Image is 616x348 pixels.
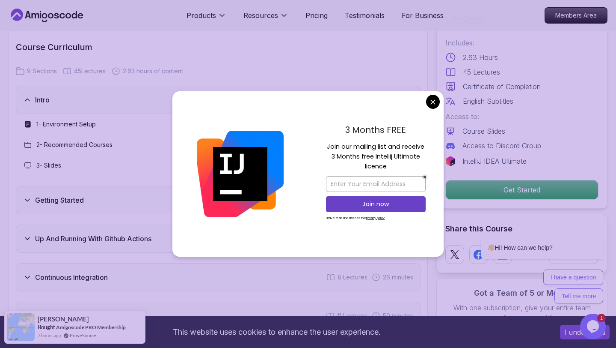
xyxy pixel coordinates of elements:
[36,161,61,170] h3: 3 - Slides
[36,141,113,149] h3: 2 - Recommended Courses
[445,38,598,48] p: Includes:
[56,324,126,330] a: Amigoscode PRO Membership
[16,225,421,253] button: Up And Running With Github Actions6 Lectures 27 minutes
[463,67,500,77] p: 45 Lectures
[16,41,421,53] h2: Course Curriculum
[35,195,84,205] h3: Getting Started
[560,325,610,339] button: Accept cookies
[6,323,547,342] div: This website uses cookies to enhance the user experience.
[445,287,598,299] h3: Got a Team of 5 or More?
[16,86,421,114] button: Intro3 Lectures
[453,159,607,309] iframe: chat widget
[187,10,216,21] p: Products
[445,111,598,122] p: Access to:
[38,315,89,323] span: [PERSON_NAME]
[446,180,598,199] p: Get Started
[463,52,498,63] p: 2.63 Hours
[402,10,444,21] a: For Business
[580,314,607,339] iframe: chat widget
[462,156,527,166] p: IntelliJ IDEA Ultimate
[445,303,598,323] p: With one subscription, give your entire team access to all courses and features.
[383,312,413,320] span: 50 minutes
[35,95,50,105] h3: Intro
[16,263,421,291] button: Continuous Integration8 Lectures 26 minutes
[16,186,421,214] button: Getting Started4 Lectures 13 minutes
[70,332,96,339] a: ProveSource
[462,141,541,151] p: Access to Discord Group
[243,10,288,27] button: Resources
[445,180,598,200] button: Get Started
[383,273,413,282] span: 26 minutes
[345,10,385,21] a: Testimonials
[338,273,367,282] span: 8 Lectures
[445,156,456,166] img: jetbrains logo
[35,234,151,244] h3: Up And Running With Github Actions
[123,67,183,75] span: 2.63 hours of content
[545,8,607,23] p: Members Area
[305,10,328,21] a: Pricing
[7,313,35,341] img: provesource social proof notification image
[35,272,108,282] h3: Continuous Integration
[16,302,421,330] button: Continuous Deployment11 Lectures 50 minutes
[445,223,598,235] h2: Share this Course
[462,126,505,136] p: Course Slides
[36,120,96,129] h3: 1 - Environment Setup
[74,67,106,75] span: 45 Lectures
[38,324,55,330] span: Bought
[187,10,226,27] button: Products
[545,7,607,24] a: Members Area
[38,332,61,339] span: 7 hours ago
[27,67,57,75] span: 9 Sections
[243,10,278,21] p: Resources
[337,312,367,320] span: 11 Lectures
[463,96,513,106] p: English Subtitles
[463,81,541,92] p: Certificate of Completion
